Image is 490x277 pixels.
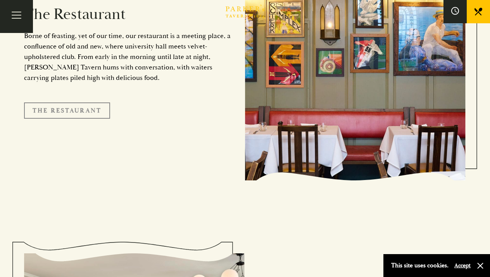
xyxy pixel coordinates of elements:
a: The Restaurant [24,102,110,119]
button: Accept [454,262,471,269]
h2: The Restaurant [24,5,233,24]
button: Close and accept [476,262,484,270]
p: This site uses cookies. [391,260,449,271]
p: Borne of feasting, yet of our time, our restaurant is a meeting place, a confluence of old and ne... [24,31,233,83]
